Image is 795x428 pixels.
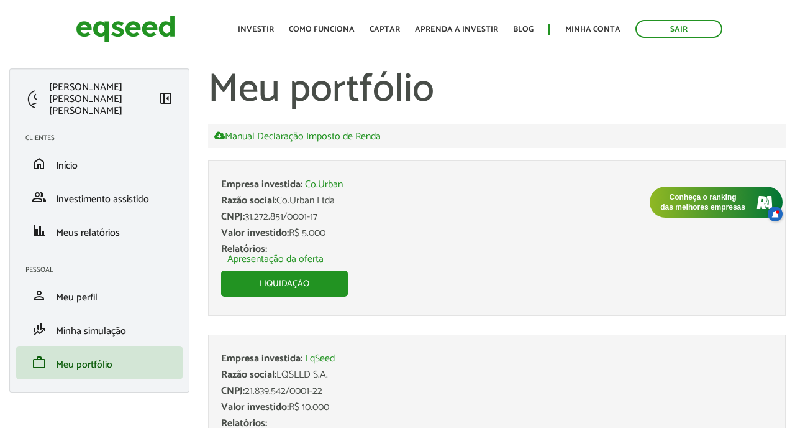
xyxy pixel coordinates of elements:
[16,147,183,180] li: Início
[25,190,173,205] a: groupInvestimento assistido
[32,223,47,238] span: finance
[25,322,173,337] a: finance_modeMinha simulação
[32,190,47,205] span: group
[56,356,112,373] span: Meu portfólio
[25,355,173,370] a: workMeu portfólio
[16,279,183,312] li: Meu perfil
[76,12,175,45] img: EqSeed
[635,20,722,38] a: Sair
[221,271,348,297] a: Liquidação
[221,386,773,396] div: 21.839.542/0001-22
[25,266,183,274] h2: Pessoal
[49,81,158,118] p: [PERSON_NAME] [PERSON_NAME] [PERSON_NAME]
[158,91,173,106] span: left_panel_close
[158,91,173,108] a: Colapsar menu
[370,26,400,34] a: Captar
[221,192,276,209] span: Razão social:
[221,225,289,241] span: Valor investido:
[56,191,149,208] span: Investimento assistido
[221,241,267,258] span: Relatórios:
[221,212,773,222] div: 31.272.851/0001-17
[513,26,534,34] a: Blog
[221,228,773,238] div: R$ 5.000
[565,26,620,34] a: Minha conta
[305,354,335,364] a: EqSeed
[221,399,289,416] span: Valor investido:
[16,312,183,346] li: Minha simulação
[56,289,98,306] span: Meu perfil
[25,288,173,303] a: personMeu perfil
[214,131,381,142] a: Manual Declaração Imposto de Renda
[32,156,47,171] span: home
[221,383,245,399] span: CNPJ:
[25,134,183,142] h2: Clientes
[305,180,343,190] a: Co.Urban
[25,223,173,238] a: financeMeus relatórios
[221,208,245,225] span: CNPJ:
[221,366,276,383] span: Razão social:
[56,323,126,340] span: Minha simulação
[25,156,173,171] a: homeInício
[32,322,47,337] span: finance_mode
[238,26,274,34] a: Investir
[16,180,183,214] li: Investimento assistido
[221,370,773,380] div: EQSEED S.A.
[208,68,786,112] h1: Meu portfólio
[221,402,773,412] div: R$ 10.000
[227,254,324,264] a: Apresentação da oferta
[221,196,773,206] div: Co.Urban Ltda
[56,225,120,241] span: Meus relatórios
[16,214,183,248] li: Meus relatórios
[16,346,183,379] li: Meu portfólio
[289,26,355,34] a: Como funciona
[221,176,302,193] span: Empresa investida:
[415,26,498,34] a: Aprenda a investir
[32,288,47,303] span: person
[56,157,78,174] span: Início
[32,355,47,370] span: work
[221,350,302,367] span: Empresa investida:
